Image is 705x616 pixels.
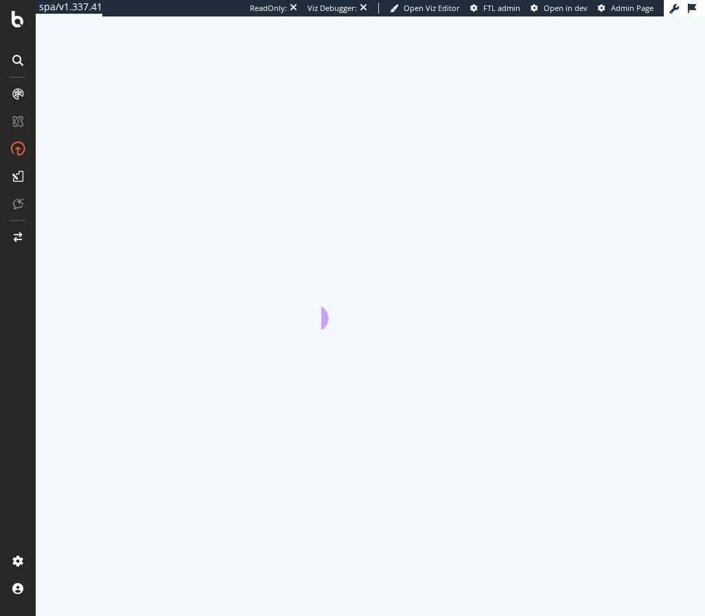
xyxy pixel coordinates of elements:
[483,3,520,13] span: FTL admin
[470,3,520,14] a: FTL admin
[611,3,654,13] span: Admin Page
[321,281,420,330] div: animation
[390,3,460,14] a: Open Viz Editor
[531,3,588,14] a: Open in dev
[598,3,654,14] a: Admin Page
[544,3,588,13] span: Open in dev
[250,3,287,14] div: ReadOnly:
[404,3,460,13] span: Open Viz Editor
[308,3,357,14] div: Viz Debugger:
